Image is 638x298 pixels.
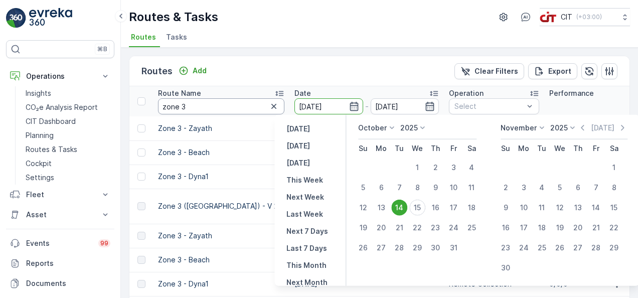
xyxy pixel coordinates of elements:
[454,63,524,79] button: Clear Filters
[26,144,77,155] p: Routes & Tasks
[462,139,481,158] th: Saturday
[131,32,156,42] span: Routes
[355,240,371,256] div: 26
[552,220,568,236] div: 19
[391,180,407,196] div: 7
[282,259,331,271] button: This Month
[137,202,145,210] div: Toggle Row Selected
[372,139,390,158] th: Monday
[409,160,425,176] div: 1
[552,180,568,196] div: 5
[286,175,323,185] p: This Week
[137,232,145,240] div: Toggle Row Selected
[534,220,550,236] div: 18
[358,123,387,133] p: October
[454,101,524,111] p: Select
[550,123,568,133] p: 2025
[570,180,586,196] div: 6
[137,256,145,264] div: Toggle Row Selected
[409,200,425,216] div: 15
[129,9,218,25] p: Routes & Tasks
[26,258,110,268] p: Reports
[26,159,52,169] p: Cockpit
[588,180,604,196] div: 7
[193,66,207,76] p: Add
[409,180,425,196] div: 8
[282,208,327,220] button: Last Week
[516,180,532,196] div: 3
[286,124,310,134] p: [DATE]
[158,147,284,158] p: Zone 3 - Beach
[605,139,623,158] th: Saturday
[26,88,51,98] p: Insights
[570,240,586,256] div: 27
[294,98,363,114] input: dd/mm/yyyy
[365,100,369,112] p: -
[534,240,550,256] div: 25
[474,66,518,76] p: Clear Filters
[355,220,371,236] div: 19
[158,201,284,211] p: Zone 3 ([GEOGRAPHIC_DATA]) - V 2.0
[26,190,94,200] p: Fleet
[6,205,114,225] button: Asset
[445,200,461,216] div: 17
[498,200,514,216] div: 9
[286,192,324,202] p: Next Week
[371,98,439,114] input: dd/mm/yyyy
[26,116,76,126] p: CIT Dashboard
[158,88,201,98] p: Route Name
[175,65,211,77] button: Add
[552,240,568,256] div: 26
[26,130,54,140] p: Planning
[282,191,328,203] button: Next Week
[286,277,328,287] p: Next Month
[6,185,114,205] button: Fleet
[373,200,389,216] div: 13
[587,139,605,158] th: Friday
[6,253,114,273] a: Reports
[282,276,332,288] button: Next Month
[427,200,443,216] div: 16
[26,210,94,220] p: Asset
[400,123,418,133] p: 2025
[409,240,425,256] div: 29
[6,273,114,293] a: Documents
[22,142,114,157] a: Routes & Tasks
[498,260,514,276] div: 30
[533,139,551,158] th: Tuesday
[282,242,331,254] button: Last 7 Days
[22,171,114,185] a: Settings
[6,233,114,253] a: Events99
[444,139,462,158] th: Friday
[540,8,630,26] button: CIT(+03:00)
[463,220,480,236] div: 25
[606,220,622,236] div: 22
[588,200,604,216] div: 14
[549,88,594,98] p: Performance
[551,139,569,158] th: Wednesday
[426,139,444,158] th: Thursday
[501,123,537,133] p: November
[588,240,604,256] div: 28
[570,200,586,216] div: 13
[540,12,557,23] img: cit-logo_pOk6rL0.png
[158,279,284,289] p: Zone 3 - Dyna1
[22,157,114,171] a: Cockpit
[158,255,284,265] p: Zone 3 - Beach
[22,100,114,114] a: CO₂e Analysis Report
[26,102,98,112] p: CO₂e Analysis Report
[463,180,480,196] div: 11
[158,172,284,182] p: Zone 3 - Dyna1
[606,180,622,196] div: 8
[391,220,407,236] div: 21
[409,220,425,236] div: 22
[282,123,314,135] button: Yesterday
[286,141,310,151] p: [DATE]
[26,173,54,183] p: Settings
[570,220,586,236] div: 20
[141,64,173,78] p: Routes
[137,148,145,157] div: Toggle Row Selected
[569,139,587,158] th: Thursday
[6,66,114,86] button: Operations
[282,225,332,237] button: Next 7 Days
